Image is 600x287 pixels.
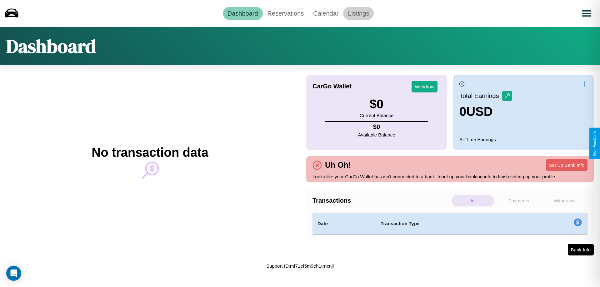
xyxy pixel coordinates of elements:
h4: $ 0 [358,123,395,131]
button: Set Up Bank Info [546,159,587,171]
p: Withdraws [543,195,586,206]
p: Available Balance [358,131,395,139]
p: Total Earnings [459,90,502,101]
a: Reservations [263,7,309,20]
a: Dashboard [223,7,263,20]
button: Open menu [578,5,595,22]
table: simple table [312,213,587,235]
h4: Transaction Type [381,220,522,227]
a: Calendar [308,7,343,20]
p: Payments [497,195,540,206]
h4: Date [317,220,371,227]
p: All Time Earnings [459,135,587,144]
div: Open Intercom Messenger [6,266,21,281]
button: Withdraw [412,81,437,92]
p: Current Balance [360,111,393,120]
h4: CarGo Wallet [312,83,352,90]
a: Listings [343,7,374,20]
h3: $ 0 [360,97,393,111]
p: Support ID: mf71ef5m9eh1trncnjl [266,262,334,270]
h4: Uh Oh! [322,161,354,170]
h2: No transaction data [92,146,208,160]
h1: Dashboard [6,33,96,59]
h3: 0 USD [459,105,512,119]
p: All [452,195,494,206]
div: Give Feedback [592,131,597,156]
button: Bank Info [568,244,594,255]
h4: Transactions [312,197,450,204]
p: Looks like your CarGo Wallet has isn't connected to a bank. Input up your banking info to finish ... [312,172,587,181]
